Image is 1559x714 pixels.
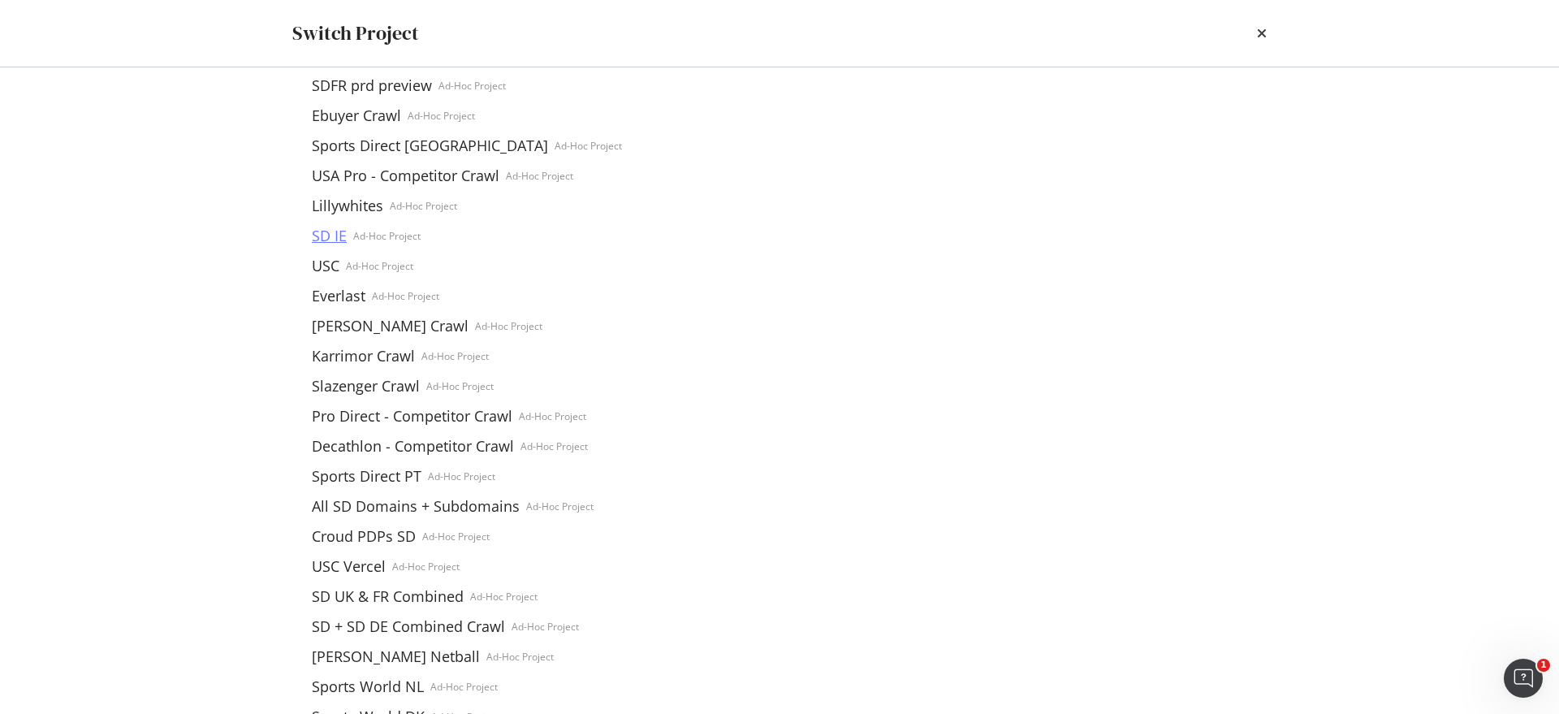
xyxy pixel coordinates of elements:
[555,139,622,153] div: Ad-Hoc Project
[486,650,554,664] div: Ad-Hoc Project
[305,197,390,214] a: Lillywhites
[305,257,346,275] a: USC
[526,500,594,513] div: Ad-Hoc Project
[520,439,588,453] div: Ad-Hoc Project
[305,528,422,545] a: Croud PDPs SD
[1504,659,1543,698] iframe: Intercom live chat
[428,470,495,483] div: Ad-Hoc Project
[438,79,506,93] div: Ad-Hoc Project
[305,167,506,184] a: USA Pro - Competitor Crawl
[305,318,475,335] a: [PERSON_NAME] Crawl
[305,348,421,365] a: Karrimor Crawl
[408,109,475,123] div: Ad-Hoc Project
[305,678,430,695] a: Sports World NL
[305,408,519,425] a: Pro Direct - Competitor Crawl
[305,378,426,395] a: Slazenger Crawl
[422,530,490,543] div: Ad-Hoc Project
[305,288,372,305] a: Everlast
[512,620,579,634] div: Ad-Hoc Project
[305,618,512,635] a: SD + SD DE Combined Crawl
[519,409,586,423] div: Ad-Hoc Project
[1257,19,1267,47] div: times
[346,259,413,273] div: Ad-Hoc Project
[475,319,542,333] div: Ad-Hoc Project
[305,648,486,665] a: [PERSON_NAME] Netball
[305,438,520,455] a: Decathlon - Competitor Crawl
[1537,659,1550,672] span: 1
[506,169,573,183] div: Ad-Hoc Project
[305,498,526,515] a: All SD Domains + Subdomains
[392,560,460,573] div: Ad-Hoc Project
[430,680,498,694] div: Ad-Hoc Project
[470,590,538,604] div: Ad-Hoc Project
[426,379,494,393] div: Ad-Hoc Project
[390,199,457,213] div: Ad-Hoc Project
[292,19,419,47] div: Switch Project
[305,77,438,94] a: SDFR prd preview
[353,229,421,243] div: Ad-Hoc Project
[305,588,470,605] a: SD UK & FR Combined
[305,558,392,575] a: USC Vercel
[305,227,353,244] a: SD IE
[372,289,439,303] div: Ad-Hoc Project
[305,137,555,154] a: Sports Direct [GEOGRAPHIC_DATA]
[305,468,428,485] a: Sports Direct PT
[305,107,408,124] a: Ebuyer Crawl
[421,349,489,363] div: Ad-Hoc Project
